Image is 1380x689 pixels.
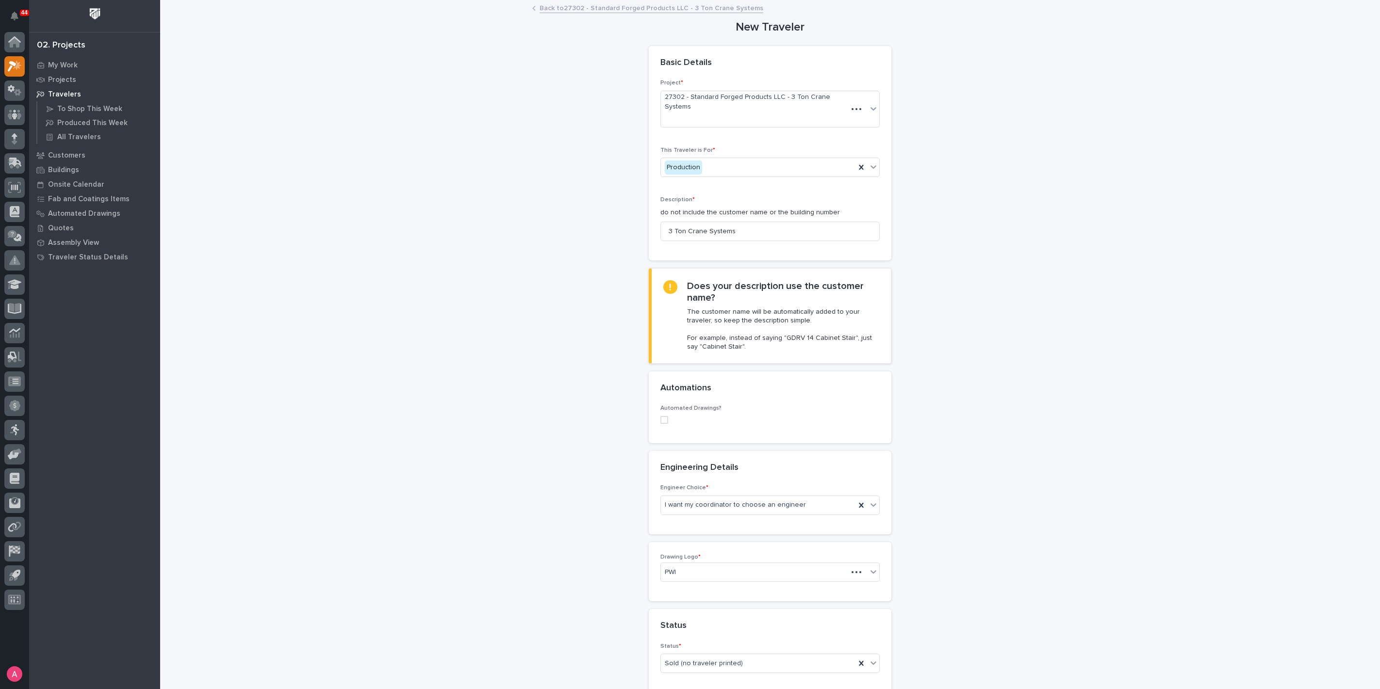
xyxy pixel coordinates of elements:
[48,209,120,218] p: Automated Drawings
[21,9,28,16] p: 44
[660,554,701,560] span: Drawing Logo
[37,116,160,129] a: Produced This Week
[29,177,160,192] a: Onsite Calendar
[660,485,708,491] span: Engineer Choice
[86,5,104,23] img: Workspace Logo
[57,119,128,128] p: Produced This Week
[665,500,806,510] span: I want my coordinator to choose an engineer
[48,239,99,247] p: Assembly View
[37,102,160,115] a: To Shop This Week
[29,58,160,72] a: My Work
[29,87,160,101] a: Travelers
[540,2,763,13] a: Back to27302 - Standard Forged Products LLC - 3 Ton Crane Systems
[660,197,695,203] span: Description
[48,224,74,233] p: Quotes
[29,206,160,221] a: Automated Drawings
[29,72,160,87] a: Projects
[12,12,25,27] div: Notifications44
[48,61,78,70] p: My Work
[29,235,160,250] a: Assembly View
[660,58,712,68] h2: Basic Details
[48,180,104,189] p: Onsite Calendar
[4,664,25,684] button: users-avatar
[660,643,681,649] span: Status
[48,195,130,204] p: Fab and Coatings Items
[4,6,25,26] button: Notifications
[665,658,743,669] span: Sold (no traveler printed)
[29,250,160,264] a: Traveler Status Details
[660,405,722,411] span: Automated Drawings?
[660,383,711,394] h2: Automations
[48,151,85,160] p: Customers
[687,307,879,352] p: The customer name will be automatically added to your traveler, so keep the description simple. F...
[37,130,160,144] a: All Travelers
[48,76,76,84] p: Projects
[29,148,160,162] a: Customers
[660,80,683,86] span: Project
[37,40,85,51] div: 02. Projects
[48,90,81,99] p: Travelers
[660,147,715,153] span: This Traveler is For
[660,463,739,473] h2: Engineering Details
[660,208,880,218] p: do not include the customer name or the building number
[665,92,844,112] span: 27302 - Standard Forged Products LLC - 3 Ton Crane Systems
[665,567,676,577] span: PWI
[57,133,101,142] p: All Travelers
[29,221,160,235] a: Quotes
[57,105,122,113] p: To Shop This Week
[48,253,128,262] p: Traveler Status Details
[649,20,891,34] h1: New Traveler
[660,621,687,631] h2: Status
[29,192,160,206] a: Fab and Coatings Items
[48,166,79,175] p: Buildings
[665,160,702,175] div: Production
[687,280,879,304] h2: Does your description use the customer name?
[29,162,160,177] a: Buildings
